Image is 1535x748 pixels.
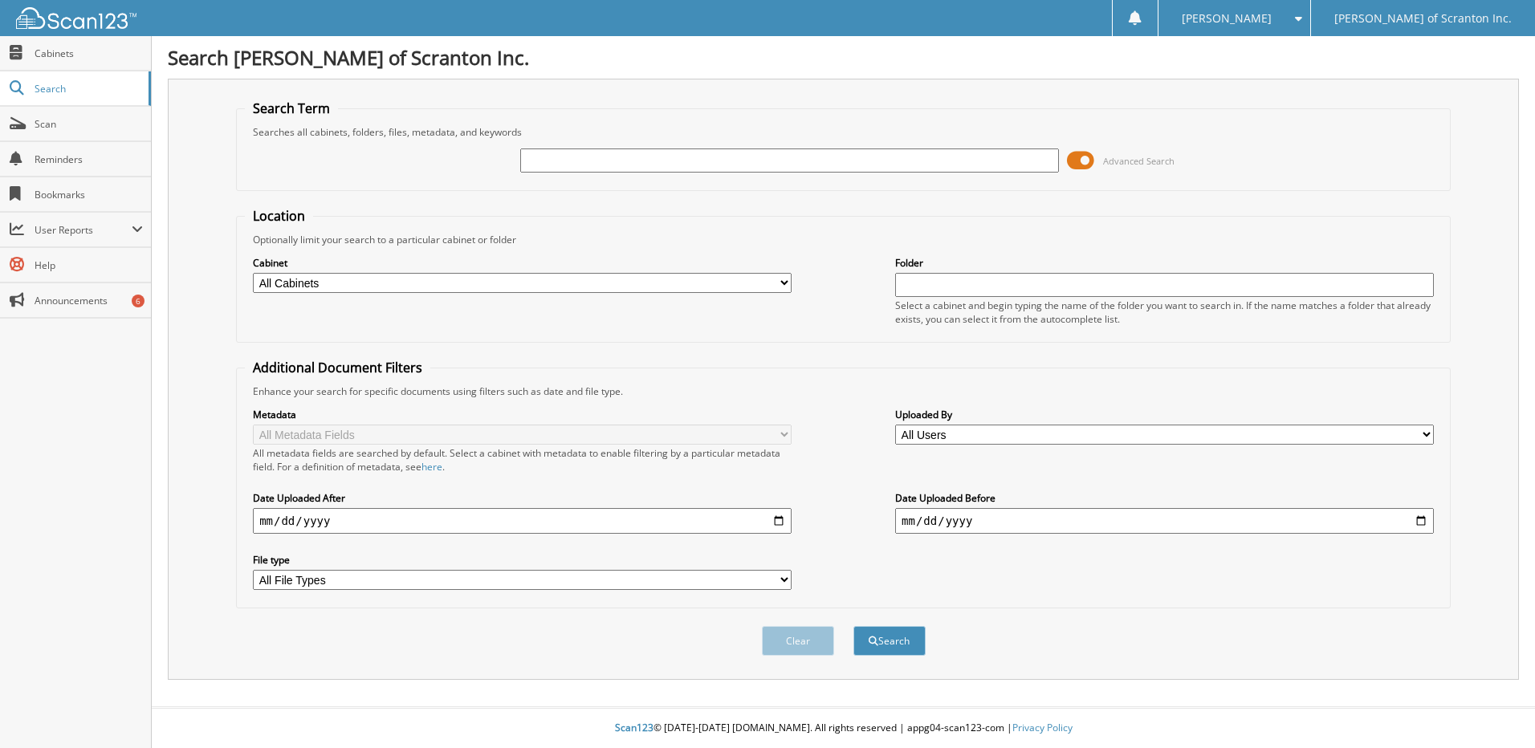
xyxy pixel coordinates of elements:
[245,125,1442,139] div: Searches all cabinets, folders, files, metadata, and keywords
[253,408,792,421] label: Metadata
[35,188,143,201] span: Bookmarks
[132,295,145,307] div: 6
[1455,671,1535,748] iframe: Chat Widget
[245,359,430,376] legend: Additional Document Filters
[895,256,1434,270] label: Folder
[35,117,143,131] span: Scan
[615,721,653,734] span: Scan123
[895,299,1434,326] div: Select a cabinet and begin typing the name of the folder you want to search in. If the name match...
[253,491,792,505] label: Date Uploaded After
[35,82,140,96] span: Search
[35,152,143,166] span: Reminders
[1103,155,1175,167] span: Advanced Search
[245,384,1442,398] div: Enhance your search for specific documents using filters such as date and file type.
[152,709,1535,748] div: © [DATE]-[DATE] [DOMAIN_NAME]. All rights reserved | appg04-scan123-com |
[35,47,143,60] span: Cabinets
[253,446,792,474] div: All metadata fields are searched by default. Select a cabinet with metadata to enable filtering b...
[253,553,792,567] label: File type
[853,626,926,656] button: Search
[35,294,143,307] span: Announcements
[895,508,1434,534] input: end
[16,7,136,29] img: scan123-logo-white.svg
[1334,14,1512,23] span: [PERSON_NAME] of Scranton Inc.
[245,207,313,225] legend: Location
[895,408,1434,421] label: Uploaded By
[1012,721,1073,734] a: Privacy Policy
[245,233,1442,246] div: Optionally limit your search to a particular cabinet or folder
[762,626,834,656] button: Clear
[245,100,338,117] legend: Search Term
[253,508,792,534] input: start
[168,44,1519,71] h1: Search [PERSON_NAME] of Scranton Inc.
[253,256,792,270] label: Cabinet
[421,460,442,474] a: here
[35,223,132,237] span: User Reports
[35,258,143,272] span: Help
[895,491,1434,505] label: Date Uploaded Before
[1182,14,1272,23] span: [PERSON_NAME]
